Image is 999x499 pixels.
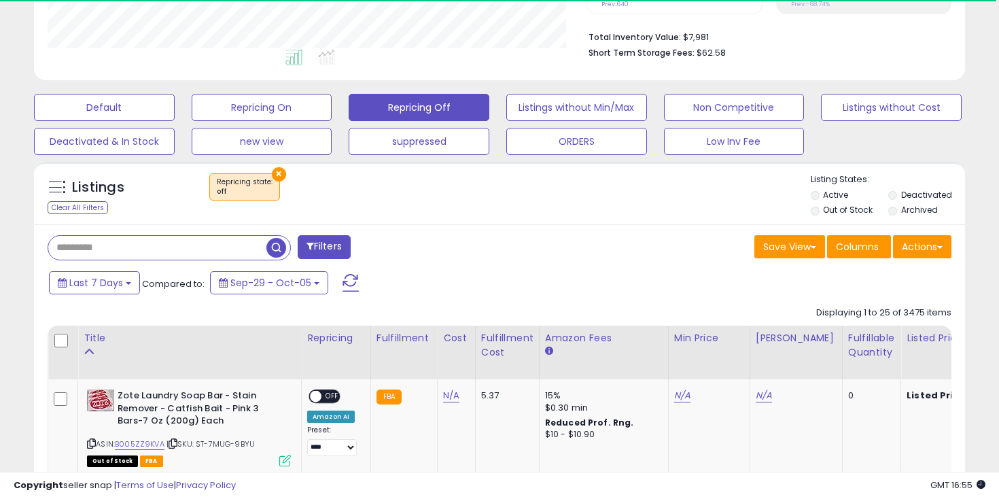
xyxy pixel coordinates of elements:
[72,178,124,197] h5: Listings
[166,438,255,449] span: | SKU: ST-7MUG-9BYU
[506,94,647,121] button: Listings without Min/Max
[34,128,175,155] button: Deactivated & In Stock
[545,417,634,428] b: Reduced Prof. Rng.
[321,391,343,402] span: OFF
[827,235,891,258] button: Columns
[821,94,962,121] button: Listings without Cost
[901,189,952,201] label: Deactivated
[307,411,355,423] div: Amazon AI
[811,173,966,186] p: Listing States:
[674,389,690,402] a: N/A
[298,235,351,259] button: Filters
[545,402,658,414] div: $0.30 min
[836,240,879,254] span: Columns
[176,479,236,492] a: Privacy Policy
[506,128,647,155] button: ORDERS
[84,331,296,345] div: Title
[848,331,895,360] div: Fulfillable Quantity
[14,479,63,492] strong: Copyright
[307,426,360,456] div: Preset:
[756,389,772,402] a: N/A
[217,187,273,196] div: off
[376,390,402,405] small: FBA
[823,189,848,201] label: Active
[823,204,873,216] label: Out of Stock
[545,331,663,345] div: Amazon Fees
[34,94,175,121] button: Default
[664,128,805,155] button: Low Inv Fee
[481,390,529,402] div: 5.37
[116,479,174,492] a: Terms of Use
[49,271,140,294] button: Last 7 Days
[893,235,951,258] button: Actions
[664,94,805,121] button: Non Competitive
[481,331,533,360] div: Fulfillment Cost
[210,271,328,294] button: Sep-29 - Oct-05
[272,167,286,182] button: ×
[87,455,138,467] span: All listings that are currently out of stock and unavailable for purchase on Amazon
[545,429,658,441] div: $10 - $10.90
[907,389,968,402] b: Listed Price:
[376,331,432,345] div: Fulfillment
[443,389,459,402] a: N/A
[14,479,236,492] div: seller snap | |
[930,479,985,492] span: 2025-10-13 16:55 GMT
[69,276,123,290] span: Last 7 Days
[754,235,825,258] button: Save View
[545,345,553,358] small: Amazon Fees.
[848,390,890,402] div: 0
[545,390,658,402] div: 15%
[901,204,938,216] label: Archived
[589,31,681,43] b: Total Inventory Value:
[589,28,941,44] li: $7,981
[589,47,695,58] b: Short Term Storage Fees:
[349,94,489,121] button: Repricing Off
[48,201,108,214] div: Clear All Filters
[115,438,164,450] a: B005ZZ9KVA
[87,390,114,411] img: 41JGjouViML._SL40_.jpg
[697,46,726,59] span: $62.58
[192,128,332,155] button: new view
[307,331,365,345] div: Repricing
[217,177,273,197] span: Repricing state :
[443,331,470,345] div: Cost
[349,128,489,155] button: suppressed
[756,331,837,345] div: [PERSON_NAME]
[816,307,951,320] div: Displaying 1 to 25 of 3475 items
[674,331,744,345] div: Min Price
[230,276,311,290] span: Sep-29 - Oct-05
[192,94,332,121] button: Repricing On
[140,455,163,467] span: FBA
[118,390,283,431] b: Zote Laundry Soap Bar - Stain Remover - Catfish Bait - Pink 3 Bars-7 Oz (200g) Each
[87,390,291,465] div: ASIN:
[142,277,205,290] span: Compared to:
